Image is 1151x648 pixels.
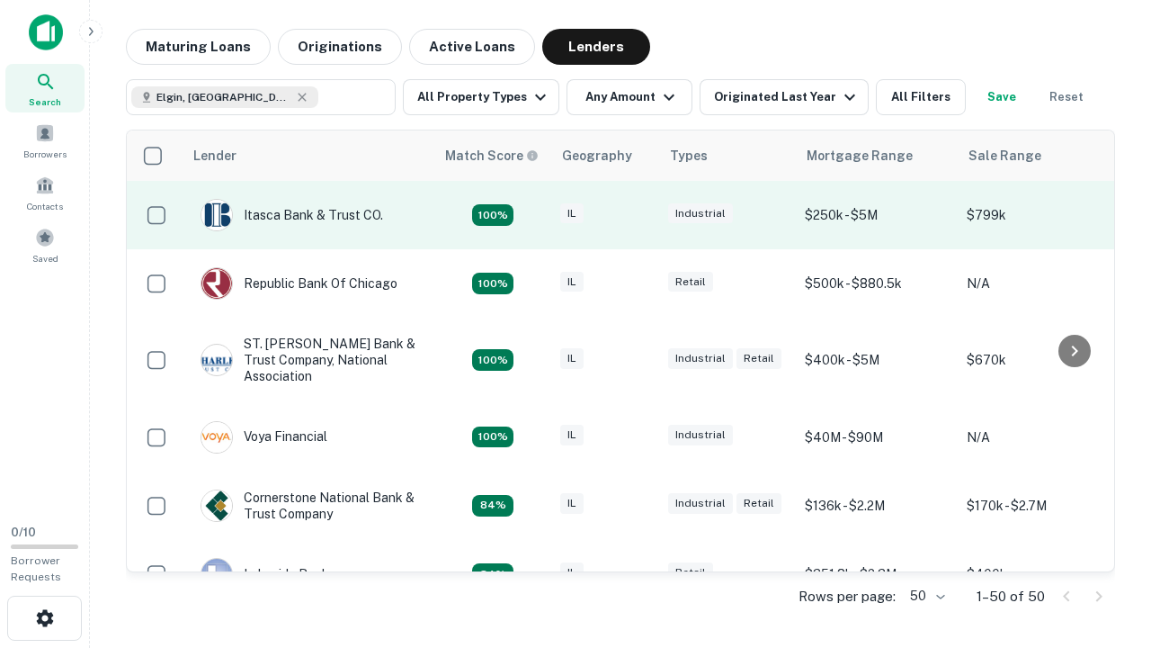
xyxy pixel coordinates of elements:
div: Lakeside Bank [201,558,329,590]
div: IL [560,562,584,583]
img: picture [201,559,232,589]
span: Borrowers [23,147,67,161]
td: N/A [958,249,1120,318]
button: Originated Last Year [700,79,869,115]
div: Geography [562,145,632,166]
td: $250k - $5M [796,181,958,249]
img: picture [201,490,232,521]
a: Contacts [5,168,85,217]
div: IL [560,272,584,292]
td: $500k - $880.5k [796,249,958,318]
div: IL [560,203,584,224]
button: Originations [278,29,402,65]
img: picture [201,345,232,375]
div: Capitalize uses an advanced AI algorithm to match your search with the best lender. The match sco... [472,495,513,517]
span: Saved [32,251,58,265]
img: picture [201,422,232,453]
th: Geography [551,130,659,181]
td: $40M - $90M [796,403,958,472]
img: picture [201,268,232,299]
div: IL [560,425,584,445]
a: Saved [5,220,85,269]
iframe: Chat Widget [1061,504,1151,590]
th: Lender [183,130,434,181]
button: Any Amount [567,79,692,115]
div: Retail [736,348,781,369]
p: Rows per page: [799,586,896,607]
th: Types [659,130,796,181]
div: IL [560,348,584,369]
button: Maturing Loans [126,29,271,65]
button: Lenders [542,29,650,65]
td: $400k [958,540,1120,608]
th: Mortgage Range [796,130,958,181]
th: Sale Range [958,130,1120,181]
div: Voya Financial [201,421,327,454]
td: $136k - $2.2M [796,472,958,540]
div: Types [670,145,708,166]
div: Originated Last Year [714,86,861,108]
div: Cornerstone National Bank & Trust Company [201,490,416,522]
div: Capitalize uses an advanced AI algorithm to match your search with the best lender. The match sco... [472,273,513,294]
img: picture [201,200,232,230]
td: $351.8k - $2.3M [796,540,958,608]
div: Capitalize uses an advanced AI algorithm to match your search with the best lender. The match sco... [472,563,513,585]
div: Industrial [668,203,733,224]
div: Industrial [668,493,733,514]
div: Retail [736,493,781,514]
div: Lender [193,145,236,166]
span: Elgin, [GEOGRAPHIC_DATA], [GEOGRAPHIC_DATA] [156,89,291,105]
a: Search [5,64,85,112]
button: All Property Types [403,79,559,115]
button: Save your search to get updates of matches that match your search criteria. [973,79,1031,115]
span: Contacts [27,199,63,213]
div: IL [560,493,584,514]
div: Industrial [668,425,733,445]
span: Search [29,94,61,109]
div: Retail [668,562,713,583]
div: Capitalize uses an advanced AI algorithm to match your search with the best lender. The match sco... [472,349,513,371]
div: Capitalize uses an advanced AI algorithm to match your search with the best lender. The match sco... [445,146,539,166]
td: $170k - $2.7M [958,472,1120,540]
span: 0 / 10 [11,526,36,539]
td: N/A [958,403,1120,472]
div: 50 [903,583,948,609]
td: $799k [958,181,1120,249]
img: capitalize-icon.png [29,14,63,50]
div: Capitalize uses an advanced AI algorithm to match your search with the best lender. The match sco... [472,427,513,448]
div: Republic Bank Of Chicago [201,267,397,300]
div: Retail [668,272,713,292]
div: ST. [PERSON_NAME] Bank & Trust Company, National Association [201,336,416,385]
div: Itasca Bank & Trust CO. [201,199,383,231]
h6: Match Score [445,146,535,166]
button: Active Loans [409,29,535,65]
div: Industrial [668,348,733,369]
span: Borrower Requests [11,554,61,583]
a: Borrowers [5,116,85,165]
button: Reset [1038,79,1095,115]
td: $670k [958,318,1120,403]
td: $400k - $5M [796,318,958,403]
div: Mortgage Range [807,145,913,166]
div: Capitalize uses an advanced AI algorithm to match your search with the best lender. The match sco... [472,204,513,226]
p: 1–50 of 50 [977,586,1045,607]
button: All Filters [876,79,966,115]
th: Capitalize uses an advanced AI algorithm to match your search with the best lender. The match sco... [434,130,551,181]
div: Sale Range [968,145,1041,166]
